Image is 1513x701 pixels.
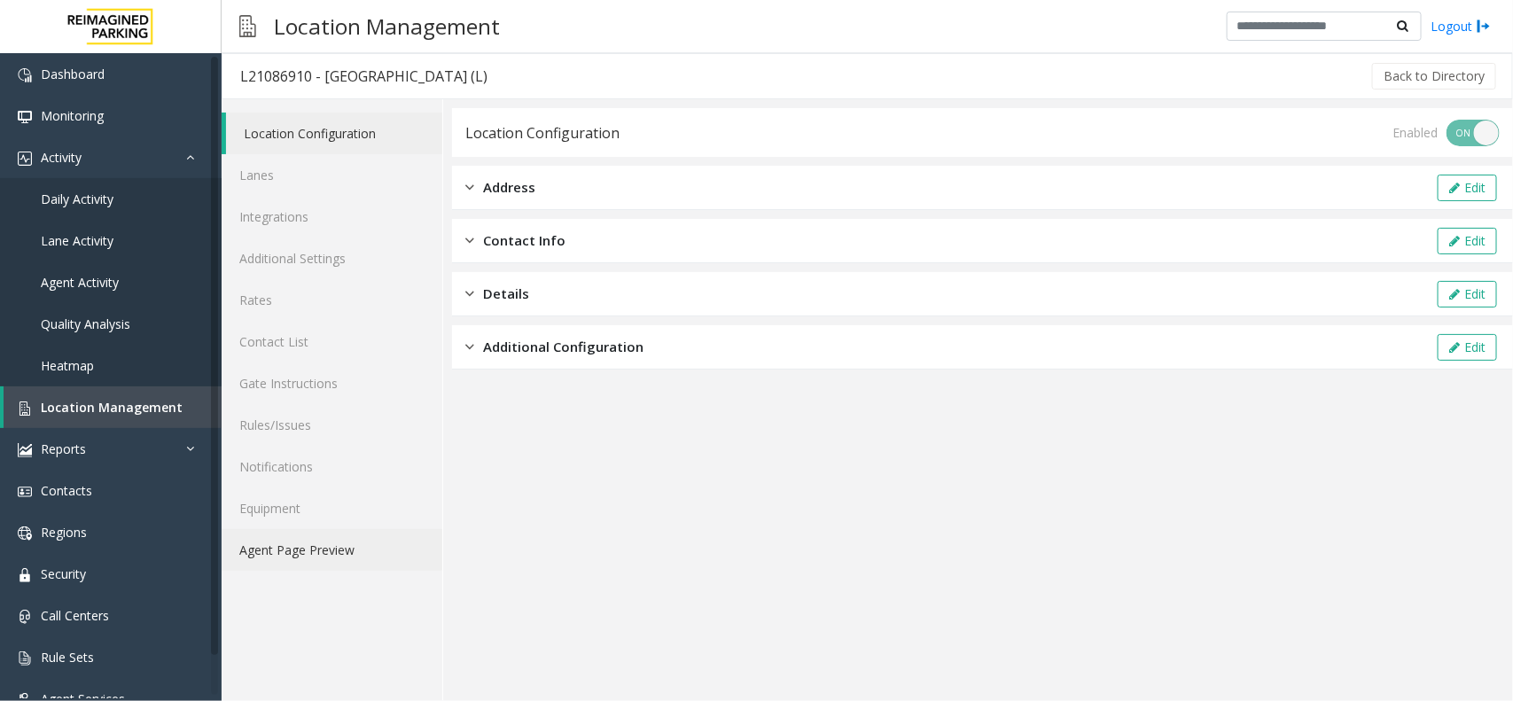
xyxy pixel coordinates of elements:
[4,386,222,428] a: Location Management
[222,238,442,279] a: Additional Settings
[222,279,442,321] a: Rates
[41,232,113,249] span: Lane Activity
[41,274,119,291] span: Agent Activity
[222,196,442,238] a: Integrations
[483,230,565,251] span: Contact Info
[222,321,442,362] a: Contact List
[41,565,86,582] span: Security
[18,485,32,499] img: 'icon'
[1438,334,1497,361] button: Edit
[222,362,442,404] a: Gate Instructions
[41,66,105,82] span: Dashboard
[18,401,32,416] img: 'icon'
[240,65,487,88] div: L21086910 - [GEOGRAPHIC_DATA] (L)
[465,177,474,198] img: closed
[1372,63,1496,90] button: Back to Directory
[239,4,256,48] img: pageIcon
[41,607,109,624] span: Call Centers
[18,152,32,166] img: 'icon'
[1438,228,1497,254] button: Edit
[1438,175,1497,201] button: Edit
[18,110,32,124] img: 'icon'
[465,284,474,304] img: closed
[483,177,535,198] span: Address
[41,107,104,124] span: Monitoring
[1438,281,1497,308] button: Edit
[41,315,130,332] span: Quality Analysis
[1392,123,1438,142] div: Enabled
[1431,17,1491,35] a: Logout
[41,399,183,416] span: Location Management
[222,529,442,571] a: Agent Page Preview
[1477,17,1491,35] img: logout
[41,357,94,374] span: Heatmap
[18,568,32,582] img: 'icon'
[18,526,32,541] img: 'icon'
[226,113,442,154] a: Location Configuration
[41,149,82,166] span: Activity
[265,4,509,48] h3: Location Management
[18,610,32,624] img: 'icon'
[483,337,643,357] span: Additional Configuration
[222,446,442,487] a: Notifications
[465,230,474,251] img: closed
[41,440,86,457] span: Reports
[222,404,442,446] a: Rules/Issues
[465,337,474,357] img: closed
[41,524,87,541] span: Regions
[41,482,92,499] span: Contacts
[222,487,442,529] a: Equipment
[222,154,442,196] a: Lanes
[18,651,32,666] img: 'icon'
[18,68,32,82] img: 'icon'
[465,121,620,144] div: Location Configuration
[483,284,529,304] span: Details
[18,443,32,457] img: 'icon'
[41,191,113,207] span: Daily Activity
[41,649,94,666] span: Rule Sets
